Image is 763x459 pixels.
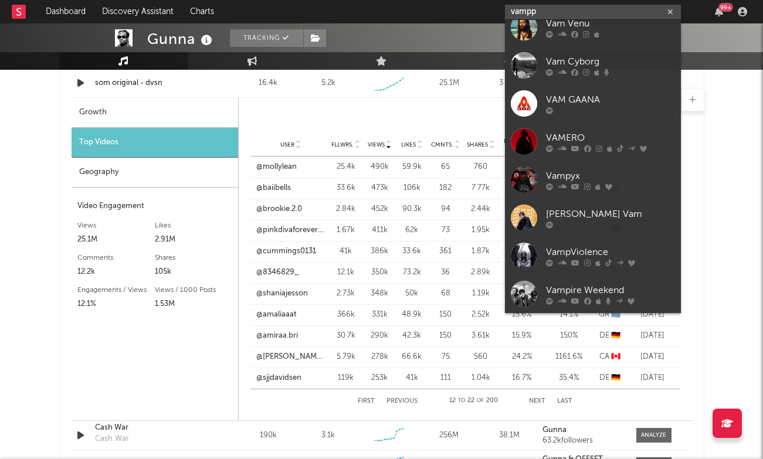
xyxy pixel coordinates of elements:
[368,141,385,148] span: Views
[630,309,674,321] div: [DATE]
[155,219,232,233] div: Likes
[77,233,155,247] div: 25.1M
[501,161,542,173] div: 12.4 %
[241,430,296,441] div: 190k
[399,351,425,363] div: 66.6k
[431,141,453,148] span: Cmnts.
[230,29,303,47] button: Tracking
[466,161,496,173] div: 760
[155,297,232,311] div: 1.53M
[595,330,625,342] div: DE
[241,77,296,89] div: 16.4k
[367,182,393,194] div: 473k
[155,233,232,247] div: 2.91M
[358,398,375,404] button: First
[458,398,465,403] span: to
[466,203,496,215] div: 2.44k
[477,398,484,403] span: of
[72,128,238,158] div: Top Videos
[95,433,129,445] div: Cash War
[321,430,335,441] div: 3.1k
[431,203,460,215] div: 94
[331,203,361,215] div: 2.84k
[331,288,361,300] div: 2.73k
[77,199,232,213] div: Video Engagement
[367,267,393,278] div: 350k
[367,309,393,321] div: 331k
[155,265,232,279] div: 105k
[542,437,624,445] div: 63.2k followers
[501,351,542,363] div: 24.2 %
[501,138,535,152] span: Engmts / Views
[331,309,361,321] div: 366k
[718,3,733,12] div: 99 +
[505,123,681,161] a: VAMERO
[155,283,232,297] div: Views / 1000 Posts
[611,311,620,318] span: 🇬🇷
[501,309,542,321] div: 15.6 %
[331,161,361,173] div: 25.4k
[505,199,681,237] a: [PERSON_NAME] Vam
[256,161,297,173] a: @mollylean
[630,330,674,342] div: [DATE]
[501,203,542,215] div: 20.5 %
[422,430,476,441] div: 256M
[431,309,460,321] div: 150
[630,372,674,384] div: [DATE]
[595,309,625,321] div: GR
[77,251,155,265] div: Comments
[548,372,589,384] div: 35.4 %
[95,422,218,434] a: Cash War
[501,246,542,257] div: 9.3 %
[482,430,537,441] div: 38.1M
[441,394,506,408] div: 12 22 200
[482,77,537,89] div: 3.03M
[548,309,589,321] div: 14.1 %
[466,351,496,363] div: 560
[399,225,425,236] div: 62k
[542,426,567,434] strong: Gunna
[466,309,496,321] div: 2.52k
[331,246,361,257] div: 41k
[546,55,675,69] div: Vam Cyborg
[256,309,297,321] a: @amaliaaat
[466,288,496,300] div: 1.19k
[321,77,335,89] div: 5.2k
[367,288,393,300] div: 348k
[155,251,232,265] div: Shares
[367,330,393,342] div: 290k
[256,351,325,363] a: @[PERSON_NAME].jasminee
[399,288,425,300] div: 50k
[147,29,215,49] div: Gunna
[546,283,675,297] div: Vampire Weekend
[367,203,393,215] div: 452k
[501,372,542,384] div: 16.7 %
[548,330,589,342] div: 150 %
[256,330,298,342] a: @amiraa.bri
[256,182,291,194] a: @baiibells
[431,225,460,236] div: 73
[505,5,681,19] input: Search for artists
[77,297,155,311] div: 12.1%
[505,237,681,275] a: VampViolence
[546,169,675,183] div: Vampyx
[715,7,723,16] button: 99+
[546,245,675,259] div: VampViolence
[331,267,361,278] div: 12.1k
[399,330,425,342] div: 42.3k
[630,351,674,363] div: [DATE]
[501,182,542,194] div: 24 %
[399,203,425,215] div: 90.3k
[501,330,542,342] div: 15.9 %
[386,398,418,404] button: Previous
[399,161,425,173] div: 59.9k
[546,16,675,30] div: Vam Venu
[399,372,425,384] div: 41k
[422,77,476,89] div: 25.1M
[431,372,460,384] div: 111
[399,309,425,321] div: 48.9k
[546,207,675,221] div: [PERSON_NAME] Vam
[367,351,393,363] div: 278k
[331,351,361,363] div: 5.79k
[431,351,460,363] div: 75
